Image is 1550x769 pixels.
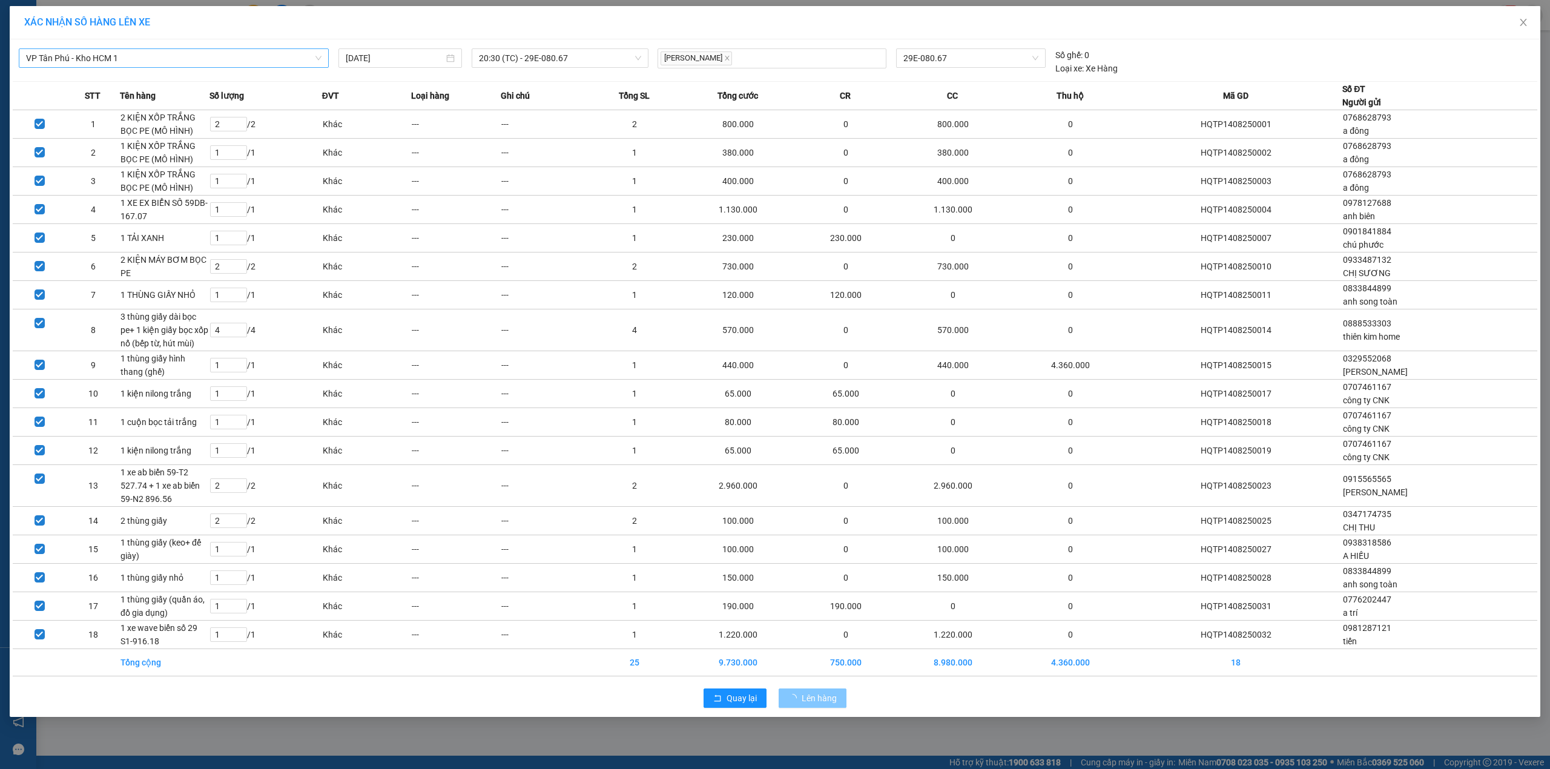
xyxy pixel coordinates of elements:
[679,621,797,649] td: 1.220.000
[105,26,222,48] span: CÔNG TY TNHH CHUYỂN PHÁT NHANH BẢO AN
[1012,507,1130,535] td: 0
[679,535,797,564] td: 100.000
[209,281,322,309] td: / 1
[501,110,590,139] td: ---
[590,564,679,592] td: 1
[67,507,120,535] td: 14
[1343,608,1357,618] span: a trí
[67,621,120,649] td: 18
[322,139,412,167] td: Khác
[501,437,590,465] td: ---
[590,252,679,281] td: 2
[679,592,797,621] td: 190.000
[501,89,530,102] span: Ghi chú
[411,621,501,649] td: ---
[797,408,894,437] td: 80.000
[590,592,679,621] td: 1
[1343,126,1369,136] span: a đông
[209,592,322,621] td: / 1
[1343,255,1391,265] span: 0933487132
[797,281,894,309] td: 120.000
[67,224,120,252] td: 5
[1012,196,1130,224] td: 0
[209,465,322,507] td: / 2
[411,437,501,465] td: ---
[322,535,412,564] td: Khác
[797,167,894,196] td: 0
[501,351,590,380] td: ---
[322,281,412,309] td: Khác
[797,309,894,351] td: 0
[590,535,679,564] td: 1
[894,196,1012,224] td: 1.130.000
[1130,252,1342,281] td: HQTP1408250010
[1343,283,1391,293] span: 0833844899
[120,437,209,465] td: 1 kiện nilong trắng
[501,139,590,167] td: ---
[501,196,590,224] td: ---
[797,252,894,281] td: 0
[1343,332,1400,342] span: thiên kim home
[67,167,120,196] td: 3
[322,621,412,649] td: Khác
[322,507,412,535] td: Khác
[1012,408,1130,437] td: 0
[67,592,120,621] td: 17
[704,688,767,708] button: rollbackQuay lại
[120,252,209,281] td: 2 KIỆN MÁY BƠM BỌC PE
[1343,354,1391,363] span: 0329552068
[797,224,894,252] td: 230.000
[1343,154,1369,164] span: a đông
[322,252,412,281] td: Khác
[501,592,590,621] td: ---
[411,196,501,224] td: ---
[501,380,590,408] td: ---
[590,167,679,196] td: 1
[1130,110,1342,139] td: HQTP1408250001
[209,437,322,465] td: / 1
[501,309,590,351] td: ---
[5,84,76,94] span: 14:59:41 [DATE]
[1055,62,1118,75] div: Xe Hàng
[1012,281,1130,309] td: 0
[788,694,802,702] span: loading
[1012,592,1130,621] td: 0
[411,224,501,252] td: ---
[322,564,412,592] td: Khác
[209,507,322,535] td: / 2
[1130,281,1342,309] td: HQTP1408250011
[1130,535,1342,564] td: HQTP1408250027
[501,252,590,281] td: ---
[209,535,322,564] td: / 1
[209,252,322,281] td: / 2
[1130,592,1342,621] td: HQTP1408250031
[717,89,758,102] span: Tổng cước
[209,408,322,437] td: / 1
[590,224,679,252] td: 1
[590,281,679,309] td: 1
[1012,167,1130,196] td: 0
[1343,170,1391,179] span: 0768628793
[1130,649,1342,676] td: 18
[894,224,1012,252] td: 0
[679,408,797,437] td: 80.000
[33,26,64,36] strong: CSKH:
[501,564,590,592] td: ---
[590,507,679,535] td: 2
[67,139,120,167] td: 2
[894,281,1012,309] td: 0
[590,110,679,139] td: 2
[209,621,322,649] td: / 1
[209,110,322,139] td: / 2
[1130,507,1342,535] td: HQTP1408250025
[1343,509,1391,519] span: 0347174735
[779,688,846,708] button: Lên hàng
[346,51,444,65] input: 14/08/2025
[1012,465,1130,507] td: 0
[894,380,1012,408] td: 0
[1057,89,1084,102] span: Thu hộ
[590,309,679,351] td: 4
[209,224,322,252] td: / 1
[120,649,209,676] td: Tổng cộng
[679,196,797,224] td: 1.130.000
